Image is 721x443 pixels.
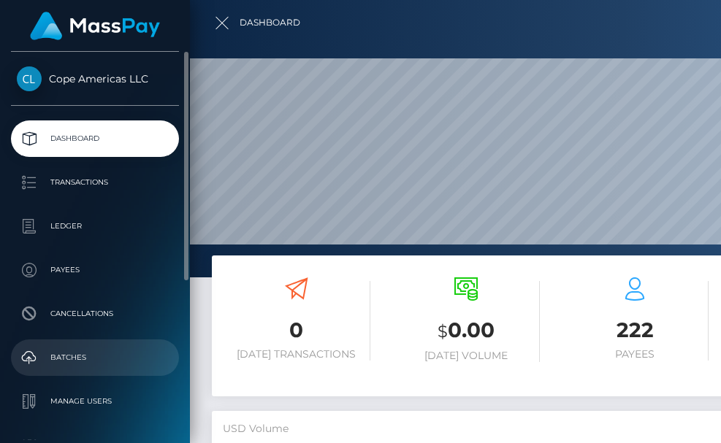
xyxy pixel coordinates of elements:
[17,128,173,150] p: Dashboard
[17,215,173,237] p: Ledger
[11,208,179,244] a: Ledger
[11,296,179,332] a: Cancellations
[11,164,179,201] a: Transactions
[11,72,179,85] span: Cope Americas LLC
[17,390,173,412] p: Manage Users
[17,347,173,369] p: Batches
[30,12,160,40] img: MassPay Logo
[11,120,179,157] a: Dashboard
[11,383,179,420] a: Manage Users
[17,66,42,91] img: Cope Americas LLC
[17,172,173,193] p: Transactions
[17,303,173,325] p: Cancellations
[17,259,173,281] p: Payees
[11,252,179,288] a: Payees
[11,339,179,376] a: Batches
